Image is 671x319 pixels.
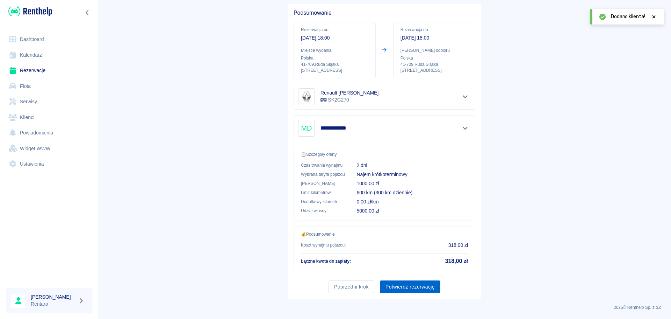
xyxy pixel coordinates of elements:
p: Udział własny [301,208,345,214]
p: 2025 © Renthelp Sp. z o.o. [106,304,663,311]
p: [PERSON_NAME] odbioru [401,47,468,54]
p: 2 dni [356,162,468,169]
p: Wybrana taryfa pojazdu [301,171,345,178]
img: Renthelp logo [8,6,52,17]
button: Zwiń nawigację [82,8,93,17]
h5: 318,00 zł [445,258,468,265]
a: Klienci [6,110,93,125]
span: Dodano klienta! [611,13,645,20]
button: Potwierdź rezerwację [380,280,440,293]
h6: [PERSON_NAME] [31,293,75,300]
p: 💰 Podsumowanie [301,231,468,237]
p: [PERSON_NAME] [301,180,345,187]
a: Widget WWW [6,141,93,157]
p: 📋 Szczegóły oferty [301,151,468,158]
a: Serwisy [6,94,93,110]
p: [STREET_ADDRESS] [301,68,368,74]
p: 1000,00 zł [356,180,468,187]
p: Limit kilometrów [301,189,345,196]
p: Polska [401,55,468,61]
h6: Renault [PERSON_NAME] [320,89,378,96]
p: 41-709 , Ruda Śląska [401,61,468,68]
p: 0,00 zł/km [356,198,468,206]
p: Rezerwacja od [301,27,368,33]
p: [DATE] 18:00 [301,34,368,42]
a: Dashboard [6,32,93,47]
p: Polska [301,55,368,61]
a: Kalendarz [6,47,93,63]
p: 41-709 , Ruda Śląska [301,61,368,68]
p: [DATE] 18:00 [401,34,468,42]
a: Flota [6,78,93,94]
p: Rentaro [31,300,75,308]
p: 5000,00 zł [356,207,468,215]
button: Pokaż szczegóły [460,123,471,133]
a: Powiadomienia [6,125,93,141]
p: SK2G270 [320,96,378,104]
p: 600 km (300 km dziennie) [356,189,468,196]
button: Poprzedni krok [329,280,374,293]
div: MD [298,120,315,137]
h5: Podsumowanie [294,9,475,16]
img: Image [300,90,313,104]
p: Rezerwacja do [401,27,468,33]
a: Rezerwacje [6,63,93,78]
p: Dodatkowy kilometr [301,199,345,205]
button: Pokaż szczegóły [460,92,471,102]
p: Koszt wynajmu pojazdu : [301,242,346,248]
p: Czas trwania wynajmu [301,162,345,168]
p: 318,00 zł [448,242,468,249]
p: Miejsce wydania [301,47,368,54]
a: Ustawienia [6,156,93,172]
p: [STREET_ADDRESS] [401,68,468,74]
p: Łączna kwota do zapłaty : [301,258,351,264]
a: Renthelp logo [6,6,52,17]
p: Najem krótkoterminowy [356,171,468,178]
